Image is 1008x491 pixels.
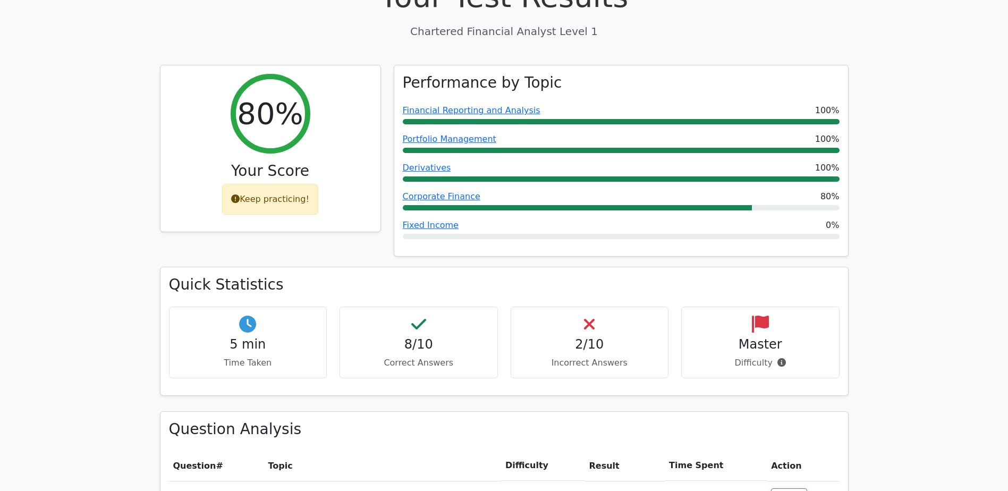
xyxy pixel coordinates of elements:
p: Difficulty [690,357,831,369]
h2: 80% [237,96,303,131]
th: Result [585,451,665,481]
th: Time Spent [665,451,767,481]
p: Time Taken [178,357,318,369]
h4: 2/10 [520,337,660,352]
span: Question [173,461,216,471]
span: 80% [820,190,840,203]
span: 0% [826,219,839,232]
span: 100% [815,133,840,146]
div: Keep practicing! [222,184,318,215]
a: Fixed Income [403,220,459,230]
th: Topic [264,451,502,481]
a: Corporate Finance [403,191,480,201]
h4: Master [690,337,831,352]
a: Financial Reporting and Analysis [403,105,540,115]
h3: Your Score [169,162,372,180]
p: Chartered Financial Analyst Level 1 [160,23,849,39]
h3: Question Analysis [169,420,840,438]
h3: Performance by Topic [403,74,562,92]
p: Incorrect Answers [520,357,660,369]
a: Portfolio Management [403,134,496,144]
h4: 5 min [178,337,318,352]
p: Correct Answers [349,357,489,369]
span: 100% [815,104,840,117]
th: Difficulty [501,451,585,481]
th: Action [767,451,839,481]
th: # [169,451,264,481]
a: Derivatives [403,163,451,173]
h4: 8/10 [349,337,489,352]
h3: Quick Statistics [169,276,840,294]
span: 100% [815,162,840,174]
